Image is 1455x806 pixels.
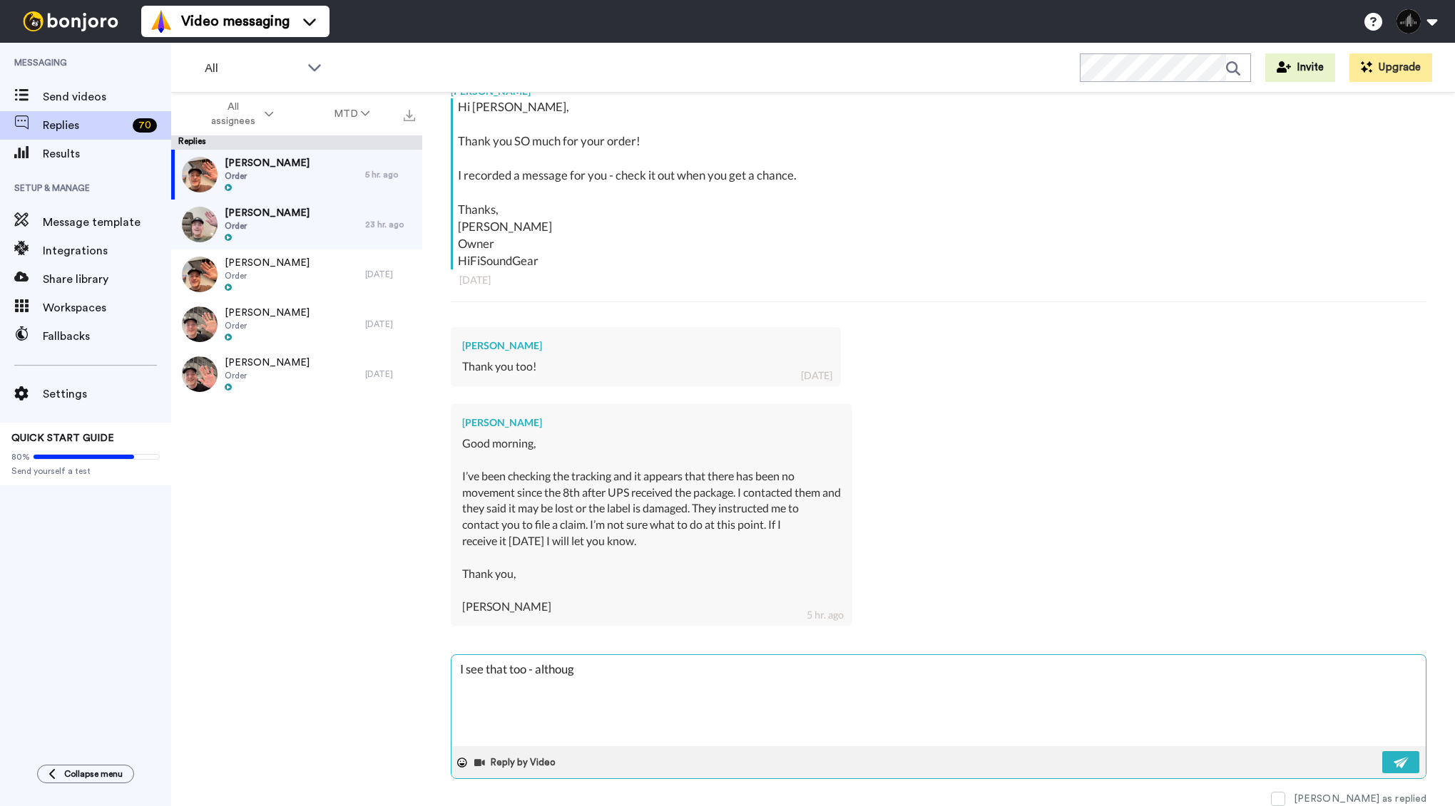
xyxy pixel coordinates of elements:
div: [DATE] [365,368,415,380]
button: Export all results that match these filters now. [399,103,419,125]
div: Good morning, I’ve been checking the tracking and it appears that there has been no movement sinc... [462,435,841,614]
div: 23 hr. ago [365,219,415,230]
button: All assignees [174,94,304,134]
span: Order [225,320,310,331]
div: [DATE] [801,368,832,383]
a: [PERSON_NAME]Order[DATE] [171,349,422,399]
img: bj-logo-header-white.svg [17,11,124,31]
a: [PERSON_NAME]Order5 hr. ago [171,150,422,200]
div: [DATE] [459,273,1418,287]
img: f707a392-dd45-4e53-96f6-ab8fecb6827a-thumb.jpg [182,356,218,392]
span: Order [225,270,310,281]
div: [PERSON_NAME] [462,339,829,353]
div: 5 hr. ago [807,608,844,622]
span: Order [225,220,310,232]
img: send-white.svg [1394,757,1409,768]
button: Collapse menu [37,765,134,783]
a: [PERSON_NAME]Order[DATE] [171,299,422,349]
img: 2d9b3a63-8810-499b-9b97-3e419722967f-thumb.jpg [182,306,218,342]
div: Replies [171,135,422,150]
button: MTD [304,101,400,127]
span: Results [43,145,171,162]
span: Settings [43,386,171,403]
div: [PERSON_NAME] as replied [1294,792,1426,806]
span: All [205,60,300,77]
span: Workspaces [43,299,171,316]
span: QUICK START GUIDE [11,433,114,443]
textarea: I see that too - altho [451,655,1426,746]
span: [PERSON_NAME] [225,256,310,270]
img: a64b7931-1891-4af5-9ec1-e563011aa9d0-thumb.jpg [182,257,218,292]
span: [PERSON_NAME] [225,356,310,370]
span: Send videos [43,88,171,105]
div: [DATE] [365,319,415,330]
span: Message template [43,214,171,231]
img: export.svg [404,110,415,121]
span: Order [225,170,310,182]
span: Integrations [43,242,171,259]
button: Invite [1265,53,1335,82]
img: f7c7495a-b2d0-42e7-916e-3a38916b15ce-thumb.jpg [182,157,218,192]
span: [PERSON_NAME] [225,156,310,170]
div: [PERSON_NAME] [462,415,841,430]
span: All assignees [204,100,262,128]
span: [PERSON_NAME] [225,306,310,320]
img: vm-color.svg [150,10,173,33]
a: [PERSON_NAME]Order[DATE] [171,249,422,299]
button: Reply by Video [473,752,560,773]
span: Video messaging [181,11,290,31]
a: [PERSON_NAME]Order23 hr. ago [171,200,422,249]
button: Upgrade [1349,53,1432,82]
span: [PERSON_NAME] [225,206,310,220]
div: Thank you too! [462,358,829,375]
span: Share library [43,271,171,288]
span: Send yourself a test [11,465,160,477]
div: 70 [133,118,157,133]
div: Hi [PERSON_NAME], Thank you SO much for your order! I recorded a message for you - check it out w... [458,98,1423,269]
span: Fallbacks [43,328,171,345]
span: Replies [43,117,127,134]
div: 5 hr. ago [365,169,415,180]
div: [DATE] [365,269,415,280]
img: cf88f0ee-ff97-4733-8529-736ae7a90826-thumb.jpg [182,207,218,242]
span: Order [225,370,310,381]
span: Collapse menu [64,768,123,780]
span: 80% [11,451,30,463]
